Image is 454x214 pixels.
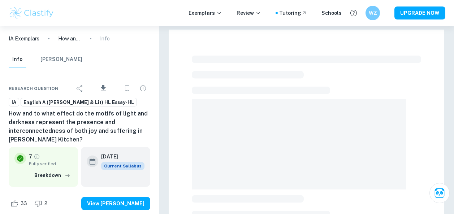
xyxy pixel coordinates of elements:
button: WZ [366,6,380,20]
p: Review [237,9,261,17]
p: 7 [29,153,32,161]
a: Schools [321,9,342,17]
h6: WZ [369,9,377,17]
a: Tutoring [279,9,307,17]
span: Research question [9,85,59,92]
a: English A ([PERSON_NAME] & Lit) HL Essay-HL [21,98,137,107]
div: Download [88,79,118,98]
span: Fully verified [29,161,72,167]
h6: How and to what effect do the motifs of light and darkness represent the presence and interconnec... [9,109,150,144]
span: 2 [40,200,51,207]
p: Exemplars [189,9,222,17]
div: This exemplar is based on the current syllabus. Feel free to refer to it for inspiration/ideas wh... [101,162,144,170]
button: UPGRADE NOW [394,6,445,19]
div: Like [9,198,31,209]
button: Info [9,52,26,67]
button: Help and Feedback [347,7,360,19]
span: English A ([PERSON_NAME] & Lit) HL Essay-HL [21,99,137,106]
a: Grade fully verified [34,153,40,160]
button: View [PERSON_NAME] [81,197,150,210]
div: Share [73,81,87,96]
div: Bookmark [120,81,134,96]
div: Dislike [33,198,51,209]
span: 33 [17,200,31,207]
a: IA Exemplars [9,35,39,43]
button: [PERSON_NAME] [40,52,82,67]
div: Report issue [136,81,150,96]
button: Ask Clai [429,183,450,203]
p: How and to what effect do the motifs of light and darkness represent the presence and interconnec... [58,35,81,43]
a: IA [9,98,19,107]
img: Clastify logo [9,6,55,20]
span: IA [9,99,19,106]
h6: [DATE] [101,153,139,161]
p: Info [100,35,110,43]
span: Current Syllabus [101,162,144,170]
button: Breakdown [33,170,72,181]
